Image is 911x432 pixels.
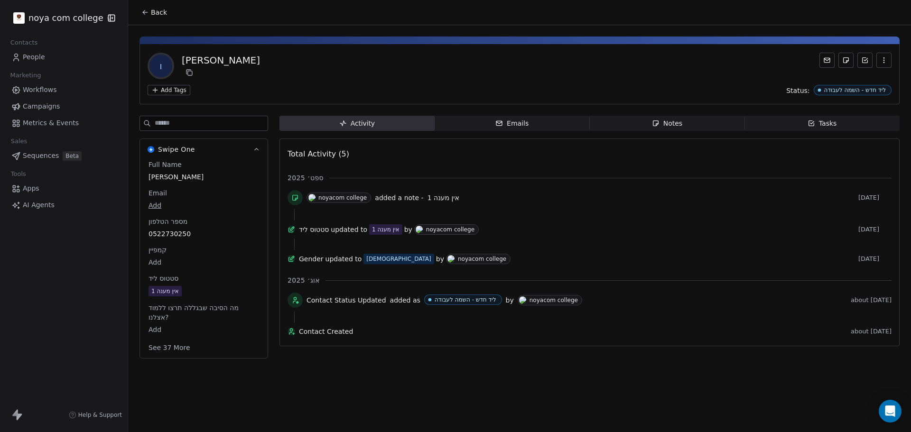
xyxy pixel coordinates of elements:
span: AI Agents [23,200,55,210]
a: אין מענה 1 [428,192,459,203]
a: Apps [8,181,120,196]
button: Add Tags [148,85,190,95]
span: אוג׳ 2025 [288,276,320,285]
span: Sequences [23,151,59,161]
button: Swipe OneSwipe One [140,139,268,160]
div: אין מענה 1 [372,225,400,234]
span: updated to [325,254,362,264]
span: Swipe One [158,145,195,154]
span: סטטוס ליד [147,274,180,283]
a: SequencesBeta [8,148,120,164]
img: %C3%97%C2%9C%C3%97%C2%95%C3%97%C2%92%C3%97%C2%95%20%C3%97%C2%9E%C3%97%C2%9B%C3%97%C2%9C%C3%97%C2%... [13,12,25,24]
span: Email [147,188,169,198]
a: Workflows [8,82,120,98]
span: Add [149,325,259,334]
div: ליד חדש - השמה לעבודה [824,87,886,93]
span: [DATE] [858,255,892,263]
span: Status: [786,86,809,95]
span: ו [149,55,172,77]
div: [PERSON_NAME] [182,54,260,67]
span: Sales [7,134,31,148]
span: Back [151,8,167,17]
a: People [8,49,120,65]
span: Apps [23,184,39,193]
span: Gender [299,254,324,264]
span: [DATE] [858,194,892,202]
img: N [416,226,423,233]
span: Help & Support [78,411,122,419]
div: Notes [652,119,682,129]
div: [DEMOGRAPHIC_DATA] [366,254,431,264]
div: Tasks [808,119,837,129]
span: [PERSON_NAME] [149,172,259,182]
span: by [404,225,412,234]
span: Beta [63,151,82,161]
span: Add [149,257,259,267]
span: updated to [331,225,367,234]
span: Metrics & Events [23,118,79,128]
a: Metrics & Events [8,115,120,131]
a: AI Agents [8,197,120,213]
span: Add [149,201,259,210]
div: Open Intercom Messenger [879,400,902,423]
span: ספט׳ 2025 [288,173,324,183]
span: People [23,52,45,62]
span: [DATE] [858,226,892,233]
span: Full Name [147,160,184,169]
div: Emails [495,119,529,129]
span: Total Activity (5) [288,149,349,158]
span: מה הסיבה שבגללה תרצו ללמוד אצלנו? [147,303,261,322]
img: N [447,255,455,263]
img: N [519,296,526,304]
button: See 37 More [143,339,196,356]
a: Help & Support [69,411,122,419]
span: added as [390,295,420,305]
div: Swipe OneSwipe One [140,160,268,358]
span: Contacts [6,36,42,50]
span: by [436,254,444,264]
div: ליד חדש - השמה לעבודה [435,296,496,303]
span: Marketing [6,68,45,83]
img: Swipe One [148,146,154,153]
div: noyacom college [318,194,367,201]
div: noyacom college [426,226,474,233]
span: קמפיין [147,245,168,255]
span: מספר הטלפון [147,217,189,226]
button: noya com college [11,10,101,26]
span: סטטוס ליד [299,225,329,234]
span: about [DATE] [851,328,892,335]
span: אין מענה 1 [428,194,459,202]
a: Campaigns [8,99,120,114]
img: N [308,194,316,202]
span: Workflows [23,85,57,95]
div: noyacom college [458,256,506,262]
span: Contact Created [299,327,847,336]
span: 0522730250 [149,229,259,239]
span: about [DATE] [851,296,892,304]
span: Campaigns [23,101,60,111]
div: noyacom college [530,297,578,303]
span: Tools [7,167,30,181]
div: אין מענה 1 [151,286,179,296]
span: Contact Status Updated [307,295,386,305]
span: added a note - [375,193,423,202]
button: Back [136,4,173,21]
span: by [506,295,514,305]
span: noya com college [28,12,103,24]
